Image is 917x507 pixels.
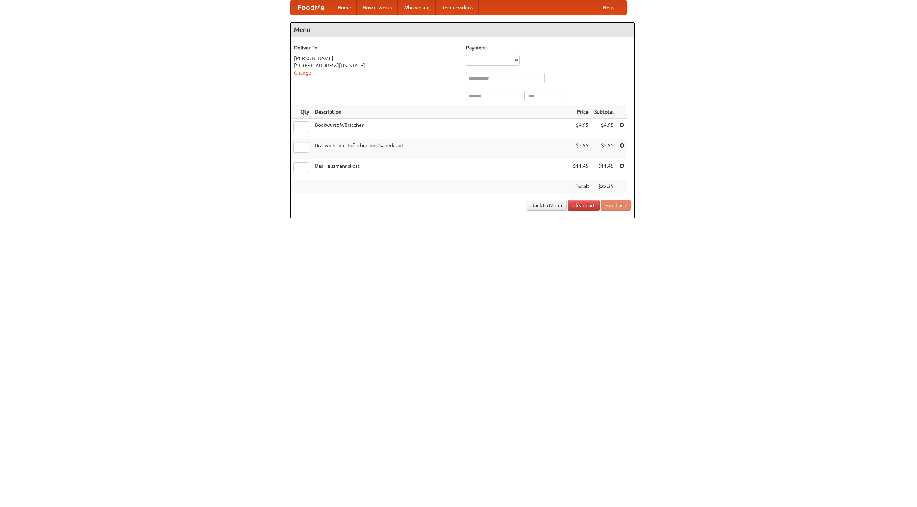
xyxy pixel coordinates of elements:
[591,180,616,193] th: $22.35
[291,0,332,15] a: FoodMe
[570,159,591,180] td: $11.45
[294,44,459,51] h5: Deliver To:
[570,105,591,119] th: Price
[294,55,459,62] div: [PERSON_NAME]
[312,119,570,139] td: Bockwurst Würstchen
[601,200,631,211] button: Purchase
[294,62,459,69] div: [STREET_ADDRESS][US_STATE]
[312,105,570,119] th: Description
[570,119,591,139] td: $4.95
[591,139,616,159] td: $5.95
[568,200,600,211] a: Clear Cart
[597,0,619,15] a: Help
[591,159,616,180] td: $11.45
[332,0,357,15] a: Home
[570,180,591,193] th: Total:
[436,0,479,15] a: Recipe videos
[312,139,570,159] td: Bratwurst mit Brötchen und Sauerkraut
[591,105,616,119] th: Subtotal
[294,70,311,76] a: Change
[291,105,312,119] th: Qty
[291,23,634,37] h4: Menu
[527,200,567,211] a: Back to Menu
[312,159,570,180] td: Das Hausmannskost
[398,0,436,15] a: Who we are
[466,44,631,51] h5: Payment:
[357,0,398,15] a: How it works
[570,139,591,159] td: $5.95
[591,119,616,139] td: $4.95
